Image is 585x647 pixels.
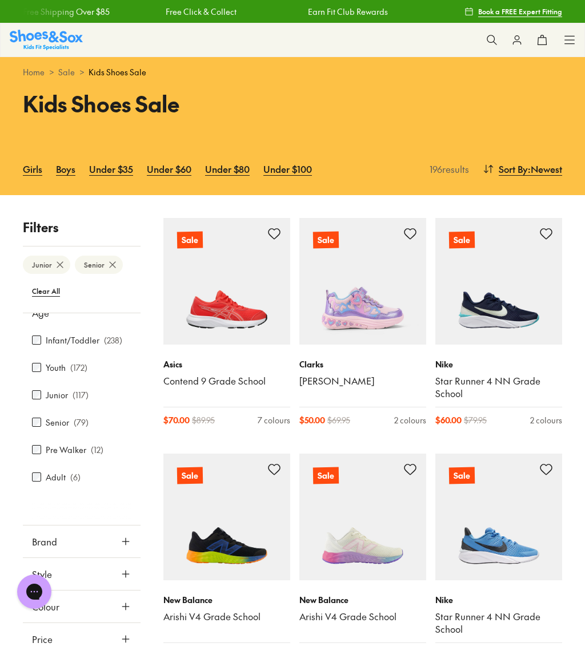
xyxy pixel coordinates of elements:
span: $ 89.95 [192,414,215,426]
p: Sale [313,467,339,484]
label: Youth [46,362,66,374]
img: SNS_Logo_Responsive.svg [10,30,83,50]
a: Home [23,66,45,78]
p: Filters [23,218,141,237]
p: Sale [177,467,203,484]
button: Colour [23,591,141,622]
span: $ 79.95 [464,414,487,426]
p: 196 results [425,162,469,176]
span: Price [32,632,53,646]
p: Sale [449,232,475,249]
p: ( 238 ) [104,334,122,346]
a: [PERSON_NAME] [299,375,426,387]
p: ( 79 ) [74,416,89,428]
p: Nike [435,358,562,370]
span: Style [32,567,52,581]
a: Under $35 [89,156,133,181]
span: Sort By [499,162,528,176]
a: Arishi V4 Grade School [163,610,290,623]
button: Style [23,558,141,590]
label: Senior [46,416,69,428]
div: 2 colours [394,414,426,426]
p: New Balance [163,594,290,606]
p: ( 117 ) [73,389,89,401]
btn: Senior [75,256,123,274]
button: Brand [23,525,141,557]
a: Sale [299,454,426,580]
label: Infant/Toddler [46,334,99,346]
span: Kids Shoes Sale [89,66,146,78]
div: > > [23,66,562,78]
p: Clarks [299,358,426,370]
a: Sale [163,218,290,345]
div: 7 colours [258,414,290,426]
a: Sale [163,454,290,580]
label: Adult [46,471,66,483]
a: Sale [435,218,562,345]
span: $ 70.00 [163,414,190,426]
p: Sale [449,467,475,484]
p: New Balance [299,594,426,606]
label: Junior [46,389,68,401]
a: Shoes & Sox [10,30,83,50]
a: Under $100 [263,156,312,181]
div: 2 colours [530,414,562,426]
span: Brand [32,535,57,548]
a: Under $80 [205,156,250,181]
a: Sale [299,218,426,345]
p: Sale [177,232,203,249]
a: Book a FREE Expert Fitting [464,1,562,22]
button: Sort By:Newest [483,156,562,181]
btn: Clear All [23,281,69,301]
a: Girls [23,156,42,181]
h1: Kids Shoes Sale [23,87,279,120]
p: Sale [313,232,339,249]
span: $ 69.95 [327,414,350,426]
a: Arishi V4 Grade School [299,610,426,623]
p: ( 6 ) [70,471,81,483]
p: ( 172 ) [70,362,87,374]
a: Contend 9 Grade School [163,375,290,387]
a: Sale [58,66,75,78]
span: $ 50.00 [299,414,325,426]
span: : Newest [528,162,562,176]
span: Book a FREE Expert Fitting [478,6,562,17]
a: Boys [56,156,75,181]
a: Sale [435,454,562,580]
a: Star Runner 4 NN Grade School [435,610,562,636]
label: Pre Walker [46,444,86,456]
p: Asics [163,358,290,370]
a: Under $60 [147,156,191,181]
span: $ 60.00 [435,414,462,426]
p: ( 12 ) [91,444,103,456]
btn: Junior [23,256,70,274]
a: Star Runner 4 NN Grade School [435,375,562,400]
p: Nike [435,594,562,606]
iframe: Gorgias live chat messenger [11,571,57,613]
